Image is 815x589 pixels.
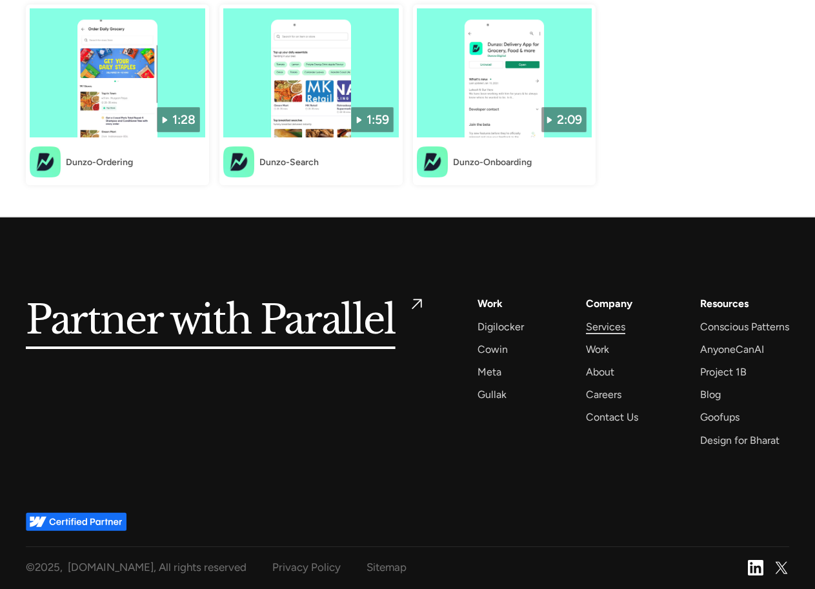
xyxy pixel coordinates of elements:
[26,5,209,185] a: Dunzo-Ordering1:28Dunzo-OrderingDunzo-Ordering
[26,295,426,347] a: Partner with Parallel
[367,110,389,129] div: 1:59
[700,318,789,335] a: Conscious Patterns
[66,155,133,169] div: Dunzo-Ordering
[453,155,532,169] div: Dunzo-Onboarding
[586,341,609,358] a: Work
[700,386,721,403] a: Blog
[35,561,60,574] span: 2025
[586,386,621,403] a: Careers
[413,5,596,185] a: Dunzo-Onboarding2:09Dunzo-OnboardingDunzo-Onboarding
[586,318,625,335] a: Services
[417,146,448,177] img: Dunzo-Onboarding
[478,295,503,312] a: Work
[700,363,747,381] a: Project 1B
[700,432,780,449] a: Design for Bharat
[26,295,396,347] h5: Partner with Parallel
[478,318,524,335] a: Digilocker
[223,8,399,137] img: Dunzo-Search
[478,363,501,381] a: Meta
[259,155,319,169] div: Dunzo-Search
[700,341,764,358] a: AnyoneCanAI
[586,408,638,426] a: Contact Us
[700,408,740,426] a: Goofups
[172,110,196,129] div: 1:28
[367,557,407,577] a: Sitemap
[557,110,582,129] div: 2:09
[30,146,61,177] img: Dunzo-Ordering
[478,341,508,358] a: Cowin
[30,8,205,137] img: Dunzo-Ordering
[700,295,749,312] div: Resources
[219,5,403,185] a: Dunzo-Search1:59Dunzo-SearchDunzo-Search
[586,295,632,312] a: Company
[26,557,247,577] div: © , [DOMAIN_NAME], All rights reserved
[417,8,592,137] img: Dunzo-Onboarding
[223,146,254,177] img: Dunzo-Search
[478,386,507,403] a: Gullak
[586,363,614,381] a: About
[272,557,341,577] a: Privacy Policy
